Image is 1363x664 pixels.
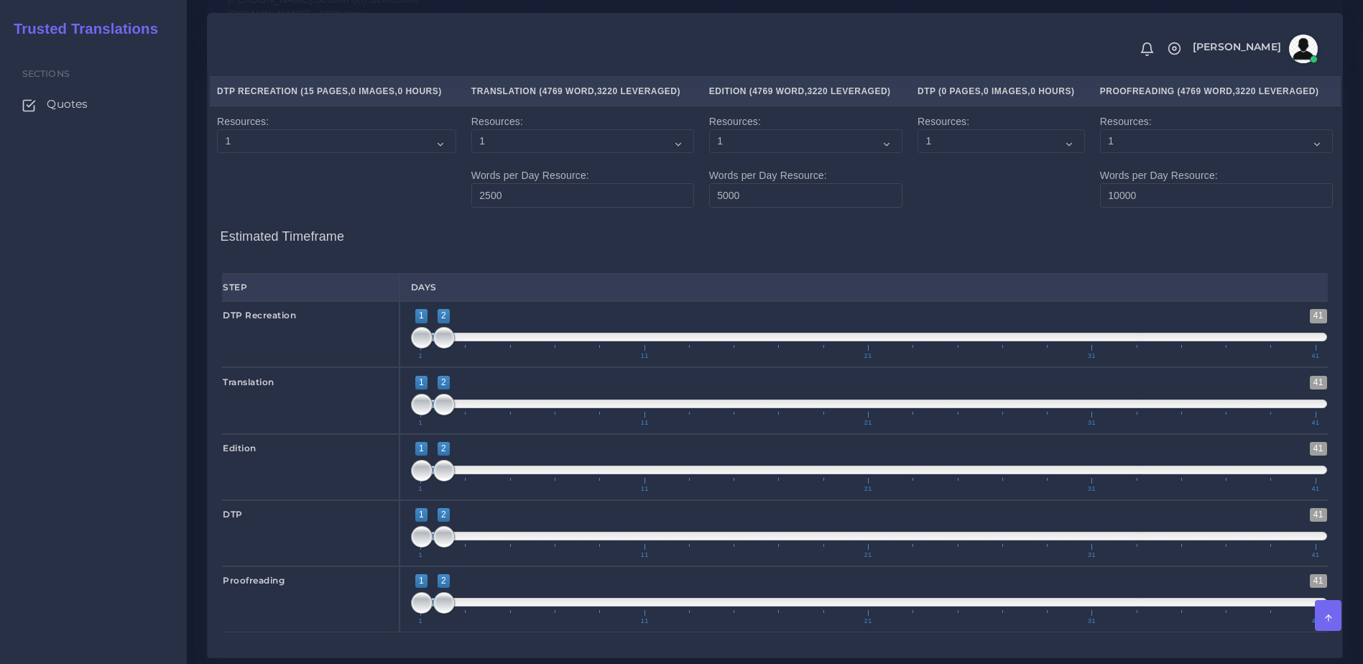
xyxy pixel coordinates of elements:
[221,215,1330,245] h4: Estimated Timeframe
[463,106,701,215] td: Resources: Words per Day Resource:
[862,618,874,624] span: 21
[415,574,428,588] span: 1
[942,86,981,96] span: 0 Pages
[639,486,651,492] span: 11
[1086,420,1098,426] span: 31
[597,86,678,96] span: 3220 Leveraged
[1310,309,1327,323] span: 41
[1310,508,1327,522] span: 41
[463,77,701,106] th: Translation ( , )
[351,86,394,96] span: 0 Images
[1310,574,1327,588] span: 41
[223,282,247,292] strong: Step
[862,353,874,359] span: 21
[1086,618,1098,624] span: 31
[1309,420,1321,426] span: 41
[910,106,1093,215] td: Resources:
[11,89,176,119] a: Quotes
[910,77,1093,106] th: DTP ( , , )
[1309,618,1321,624] span: 41
[417,552,425,558] span: 1
[223,575,285,586] strong: Proofreading
[1092,77,1340,106] th: Proofreading ( , )
[1193,42,1281,52] span: [PERSON_NAME]
[1309,552,1321,558] span: 41
[47,96,88,112] span: Quotes
[862,420,874,426] span: 21
[223,310,296,321] strong: DTP Recreation
[304,86,348,96] span: 15 Pages
[397,86,438,96] span: 0 Hours
[417,486,425,492] span: 1
[752,86,804,96] span: 4769 Word
[415,376,428,389] span: 1
[4,20,158,37] h2: Trusted Translations
[223,377,274,387] strong: Translation
[1310,442,1327,456] span: 41
[1186,34,1323,63] a: [PERSON_NAME]avatar
[411,282,437,292] strong: Days
[1086,353,1098,359] span: 31
[438,574,450,588] span: 2
[4,17,158,41] a: Trusted Translations
[701,77,910,106] th: Edition ( , )
[438,442,450,456] span: 2
[223,443,257,453] strong: Edition
[862,486,874,492] span: 21
[862,552,874,558] span: 21
[415,309,428,323] span: 1
[1030,86,1071,96] span: 0 Hours
[1086,552,1098,558] span: 31
[438,508,450,522] span: 2
[984,86,1027,96] span: 0 Images
[1309,353,1321,359] span: 41
[415,508,428,522] span: 1
[417,618,425,624] span: 1
[701,106,910,215] td: Resources: Words per Day Resource:
[438,309,450,323] span: 2
[22,68,70,79] span: Sections
[223,509,243,520] strong: DTP
[1235,86,1316,96] span: 3220 Leveraged
[1092,106,1340,215] td: Resources: Words per Day Resource:
[639,618,651,624] span: 11
[417,420,425,426] span: 1
[1309,486,1321,492] span: 41
[542,86,594,96] span: 4769 Word
[639,353,651,359] span: 11
[417,353,425,359] span: 1
[639,420,651,426] span: 11
[807,86,887,96] span: 3220 Leveraged
[210,106,464,215] td: Resources:
[639,552,651,558] span: 11
[210,77,464,106] th: DTP Recreation ( , , )
[438,376,450,389] span: 2
[415,442,428,456] span: 1
[1181,86,1232,96] span: 4769 Word
[1086,486,1098,492] span: 31
[1310,376,1327,389] span: 41
[1289,34,1318,63] img: avatar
